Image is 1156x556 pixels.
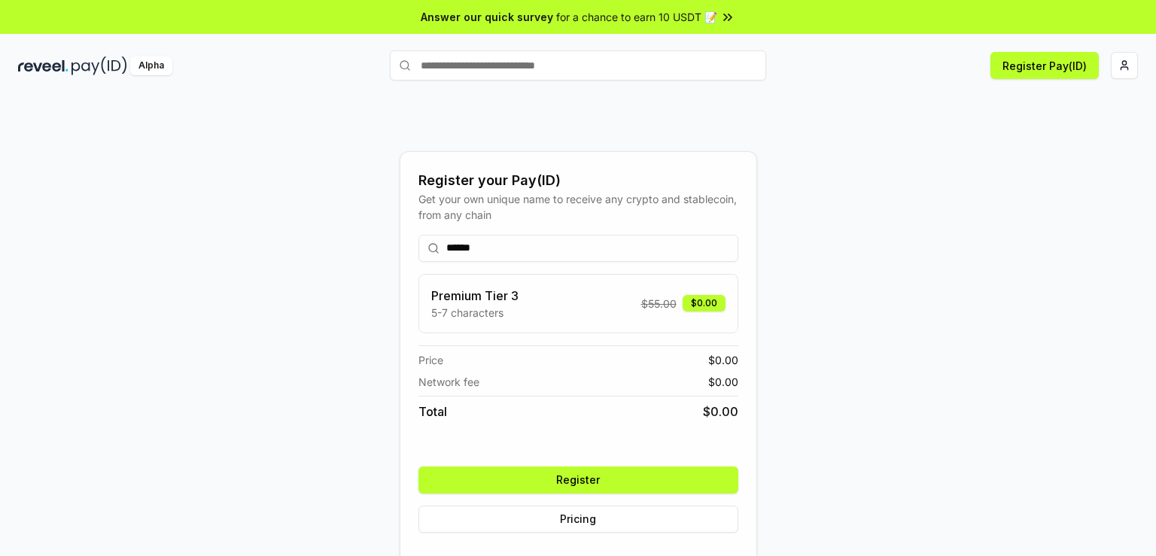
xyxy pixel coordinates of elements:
[71,56,127,75] img: pay_id
[418,191,738,223] div: Get your own unique name to receive any crypto and stablecoin, from any chain
[418,506,738,533] button: Pricing
[418,352,443,368] span: Price
[130,56,172,75] div: Alpha
[418,466,738,494] button: Register
[431,287,519,305] h3: Premium Tier 3
[421,9,553,25] span: Answer our quick survey
[556,9,717,25] span: for a chance to earn 10 USDT 📝
[418,170,738,191] div: Register your Pay(ID)
[708,374,738,390] span: $ 0.00
[641,296,677,311] span: $ 55.00
[418,403,447,421] span: Total
[418,374,479,390] span: Network fee
[18,56,68,75] img: reveel_dark
[990,52,1099,79] button: Register Pay(ID)
[431,305,519,321] p: 5-7 characters
[708,352,738,368] span: $ 0.00
[703,403,738,421] span: $ 0.00
[683,295,726,311] div: $0.00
